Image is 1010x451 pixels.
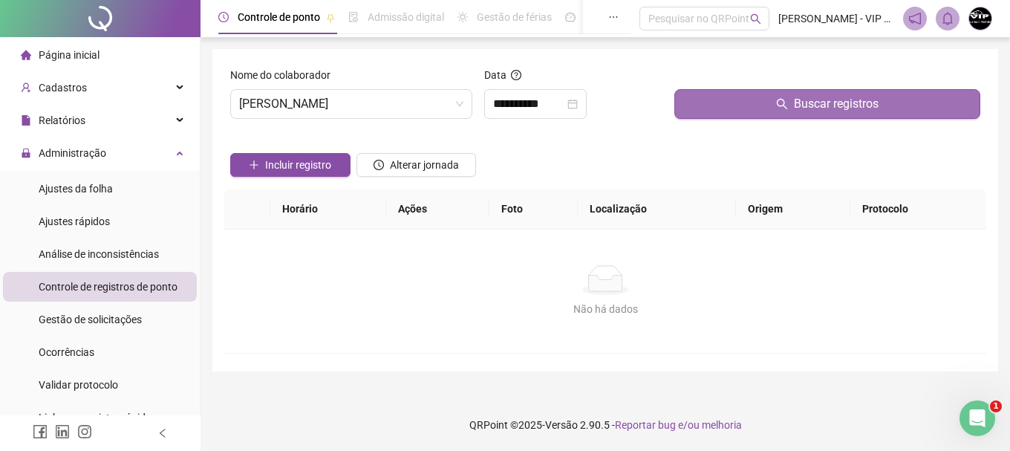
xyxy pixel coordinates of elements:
[674,89,980,119] button: Buscar registros
[39,147,106,159] span: Administração
[511,70,521,80] span: question-circle
[201,399,1010,451] footer: QRPoint © 2025 - 2.90.5 -
[230,153,351,177] button: Incluir registro
[21,115,31,126] span: file
[39,379,118,391] span: Validar protocolo
[39,248,159,260] span: Análise de inconsistências
[39,314,142,325] span: Gestão de solicitações
[990,400,1002,412] span: 1
[21,82,31,93] span: user-add
[368,11,444,23] span: Admissão digital
[33,424,48,439] span: facebook
[239,90,463,118] span: ADAILTON DIAS DOS SANTOS
[390,157,459,173] span: Alterar jornada
[55,424,70,439] span: linkedin
[270,189,386,230] th: Horário
[736,189,850,230] th: Origem
[157,428,168,438] span: left
[484,69,506,81] span: Data
[477,11,552,23] span: Gestão de férias
[608,12,619,22] span: ellipsis
[578,189,736,230] th: Localização
[356,160,477,172] a: Alterar jornada
[794,95,879,113] span: Buscar registros
[39,215,110,227] span: Ajustes rápidos
[776,98,788,110] span: search
[386,189,489,230] th: Ações
[218,12,229,22] span: clock-circle
[565,12,576,22] span: dashboard
[969,7,991,30] img: 78646
[908,12,922,25] span: notification
[374,160,384,170] span: clock-circle
[959,400,995,436] iframe: Intercom live chat
[265,157,331,173] span: Incluir registro
[545,419,578,431] span: Versão
[356,153,477,177] button: Alterar jornada
[39,49,100,61] span: Página inicial
[249,160,259,170] span: plus
[39,82,87,94] span: Cadastros
[230,67,340,83] label: Nome do colaborador
[778,10,894,27] span: [PERSON_NAME] - VIP FUNILARIA E PINTURAS
[39,183,113,195] span: Ajustes da folha
[21,50,31,60] span: home
[750,13,761,25] span: search
[457,12,468,22] span: sun
[39,281,177,293] span: Controle de registros de ponto
[39,412,151,424] span: Link para registro rápido
[348,12,359,22] span: file-done
[39,346,94,358] span: Ocorrências
[242,301,968,317] div: Não há dados
[489,189,578,230] th: Foto
[77,424,92,439] span: instagram
[615,419,742,431] span: Reportar bug e/ou melhoria
[326,13,335,22] span: pushpin
[238,11,320,23] span: Controle de ponto
[850,189,986,230] th: Protocolo
[39,114,85,126] span: Relatórios
[941,12,954,25] span: bell
[21,148,31,158] span: lock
